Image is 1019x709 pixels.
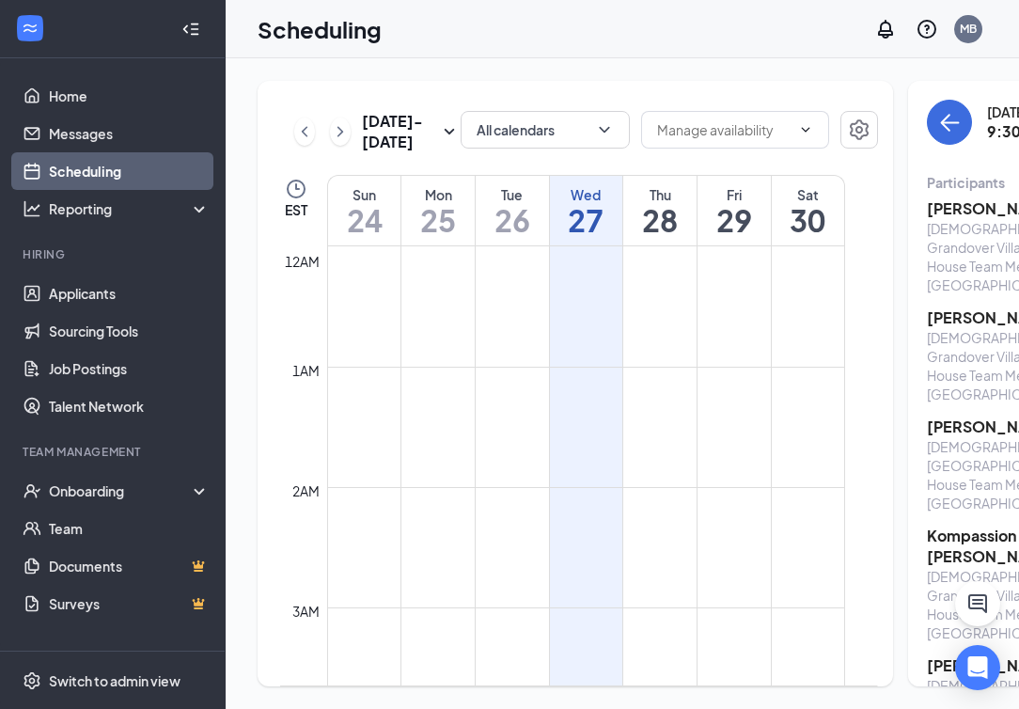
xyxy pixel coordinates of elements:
a: Applicants [49,275,210,312]
svg: ChevronLeft [295,120,314,143]
a: Sourcing Tools [49,312,210,350]
a: Talent Network [49,387,210,425]
svg: Analysis [23,199,41,218]
svg: ArrowLeft [938,111,961,134]
div: Hiring [23,246,206,262]
h3: [DATE] - [DATE] [362,111,438,152]
svg: ChatActive [966,592,989,615]
span: EST [285,200,307,219]
div: Onboarding [49,481,194,500]
a: August 24, 2025 [328,176,400,245]
a: August 29, 2025 [698,176,771,245]
a: Settings [840,111,878,152]
button: ChevronRight [330,118,351,146]
div: Fri [698,185,771,204]
div: Switch to admin view [49,671,180,690]
div: 2am [289,481,323,501]
button: Settings [840,111,878,149]
a: August 26, 2025 [476,176,549,245]
svg: ChevronDown [595,120,614,139]
h1: 26 [476,204,549,236]
svg: Clock [285,178,307,200]
div: Open Intercom Messenger [955,645,1000,690]
a: Home [49,77,210,115]
div: Wed [550,185,623,204]
div: 12am [281,251,323,272]
button: All calendarsChevronDown [461,111,630,149]
a: August 28, 2025 [623,176,697,245]
button: back-button [927,100,972,145]
div: Sat [772,185,844,204]
h1: 27 [550,204,623,236]
svg: Settings [848,118,870,141]
div: Tue [476,185,549,204]
a: Job Postings [49,350,210,387]
h1: Scheduling [258,13,382,45]
a: August 27, 2025 [550,176,623,245]
svg: ChevronDown [798,122,813,137]
h1: 29 [698,204,771,236]
div: 3am [289,601,323,622]
svg: Settings [23,671,41,690]
svg: WorkstreamLogo [21,19,39,38]
h1: 25 [401,204,475,236]
h1: 28 [623,204,697,236]
div: Reporting [49,199,211,218]
button: ChatActive [955,581,1000,626]
h1: 24 [328,204,400,236]
a: August 30, 2025 [772,176,844,245]
svg: UserCheck [23,481,41,500]
input: Manage availability [657,119,791,140]
a: SurveysCrown [49,585,210,622]
div: Team Management [23,444,206,460]
a: DocumentsCrown [49,547,210,585]
button: ChevronLeft [294,118,315,146]
svg: QuestionInfo [916,18,938,40]
svg: ChevronRight [331,120,350,143]
a: August 25, 2025 [401,176,475,245]
div: MB [960,21,977,37]
div: Mon [401,185,475,204]
h1: 30 [772,204,844,236]
svg: Collapse [181,20,200,39]
div: Thu [623,185,697,204]
div: Sun [328,185,400,204]
div: 1am [289,360,323,381]
a: Scheduling [49,152,210,190]
svg: SmallChevronDown [438,120,461,143]
a: Team [49,510,210,547]
a: Messages [49,115,210,152]
svg: Notifications [874,18,897,40]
